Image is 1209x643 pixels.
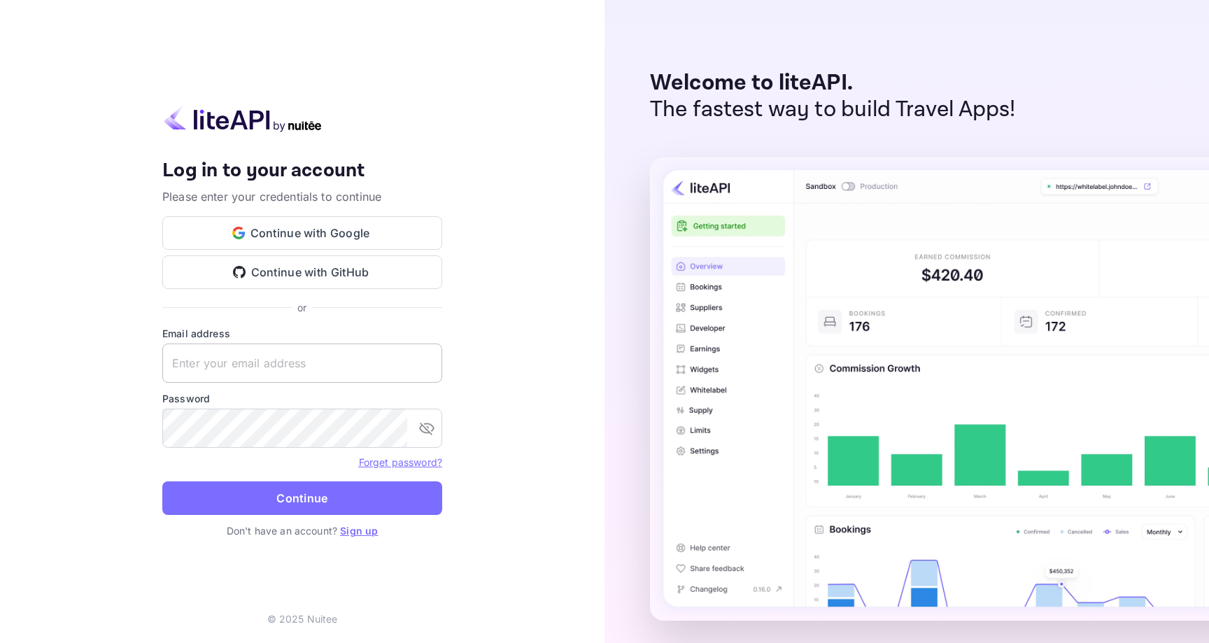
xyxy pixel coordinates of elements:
[162,523,442,538] p: Don't have an account?
[162,216,442,250] button: Continue with Google
[359,455,442,469] a: Forget password?
[162,105,323,132] img: liteapi
[162,159,442,183] h4: Log in to your account
[650,97,1016,123] p: The fastest way to build Travel Apps!
[162,326,442,341] label: Email address
[297,300,306,315] p: or
[413,414,441,442] button: toggle password visibility
[162,481,442,515] button: Continue
[162,255,442,289] button: Continue with GitHub
[162,188,442,205] p: Please enter your credentials to continue
[359,456,442,468] a: Forget password?
[650,70,1016,97] p: Welcome to liteAPI.
[162,344,442,383] input: Enter your email address
[340,525,378,537] a: Sign up
[267,612,338,626] p: © 2025 Nuitee
[162,391,442,406] label: Password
